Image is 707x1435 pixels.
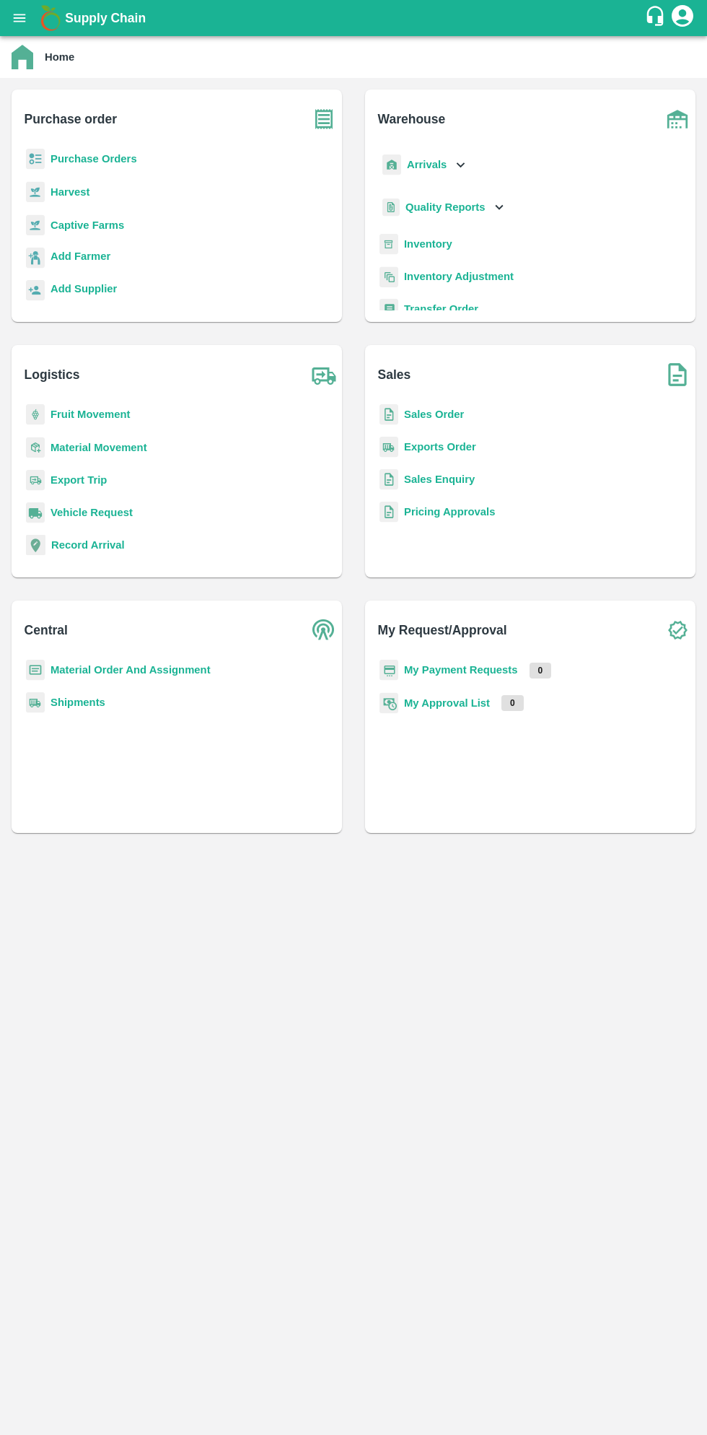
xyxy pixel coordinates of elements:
img: shipments [26,692,45,713]
img: delivery [26,470,45,491]
img: whTransfer [379,299,398,320]
b: Purchase order [25,109,117,129]
img: sales [379,502,398,523]
img: home [12,45,33,69]
b: Central [25,620,68,640]
a: Exports Order [404,441,476,453]
a: Transfer Order [404,303,478,315]
a: Vehicle Request [50,507,133,518]
img: centralMaterial [26,660,45,681]
b: Add Farmer [50,250,110,262]
img: soSales [659,357,695,393]
img: approval [379,692,398,714]
a: Add Farmer [50,248,110,268]
a: Shipments [50,697,105,708]
a: Sales Order [404,409,464,420]
img: whArrival [382,154,401,175]
a: Material Order And Assignment [50,664,211,676]
a: Inventory Adjustment [404,271,514,282]
img: reciept [26,149,45,170]
a: My Payment Requests [404,664,518,676]
img: check [659,612,695,648]
b: Add Supplier [50,283,117,295]
b: My Request/Approval [378,620,507,640]
img: logo [36,4,65,32]
b: Warehouse [378,109,446,129]
img: sales [379,469,398,490]
a: Export Trip [50,474,107,486]
img: supplier [26,280,45,301]
a: Purchase Orders [50,153,137,165]
img: harvest [26,214,45,236]
img: central [306,612,342,648]
p: 0 [501,695,524,711]
img: recordArrival [26,535,45,555]
img: material [26,437,45,458]
b: Quality Reports [405,201,486,213]
img: shipments [379,437,398,458]
a: Supply Chain [65,8,644,28]
img: harvest [26,181,45,203]
img: purchase [306,101,342,137]
b: Supply Chain [65,11,146,25]
a: Record Arrival [51,539,125,551]
b: Home [45,51,74,63]
div: account of current user [669,3,695,33]
a: Pricing Approvals [404,506,495,518]
img: fruit [26,404,45,425]
a: Inventory [404,238,452,250]
img: whInventory [379,234,398,255]
a: Add Supplier [50,281,117,300]
b: Logistics [25,365,80,385]
img: vehicle [26,502,45,523]
img: farmer [26,248,45,269]
img: sales [379,404,398,425]
a: My Approval List [404,697,490,709]
img: warehouse [659,101,695,137]
div: customer-support [644,5,669,31]
img: truck [306,357,342,393]
a: Sales Enquiry [404,474,475,485]
img: payment [379,660,398,681]
b: Sales [378,365,411,385]
a: Material Movement [50,442,147,453]
b: Arrivals [407,159,447,170]
img: qualityReport [382,199,400,217]
a: Fruit Movement [50,409,131,420]
div: Arrivals [379,149,469,181]
button: open drawer [3,1,36,35]
p: 0 [530,663,552,679]
img: inventory [379,266,398,287]
a: Captive Farms [50,219,124,231]
div: Quality Reports [379,193,507,222]
a: Harvest [50,186,89,198]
